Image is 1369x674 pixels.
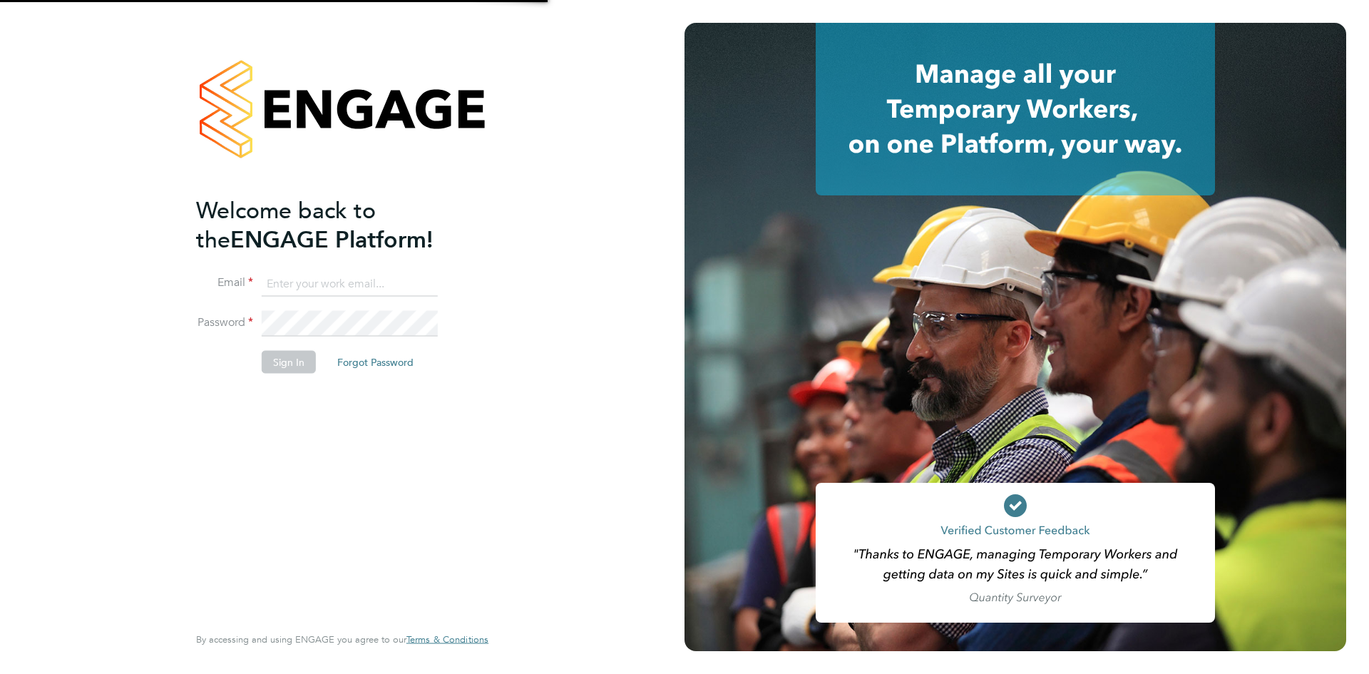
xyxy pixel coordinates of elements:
label: Password [196,315,253,330]
input: Enter your work email... [262,271,438,297]
span: By accessing and using ENGAGE you agree to our [196,633,488,645]
button: Sign In [262,351,316,374]
span: Terms & Conditions [406,633,488,645]
label: Email [196,275,253,290]
a: Terms & Conditions [406,634,488,645]
h2: ENGAGE Platform! [196,195,474,254]
span: Welcome back to the [196,196,376,253]
button: Forgot Password [326,351,425,374]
